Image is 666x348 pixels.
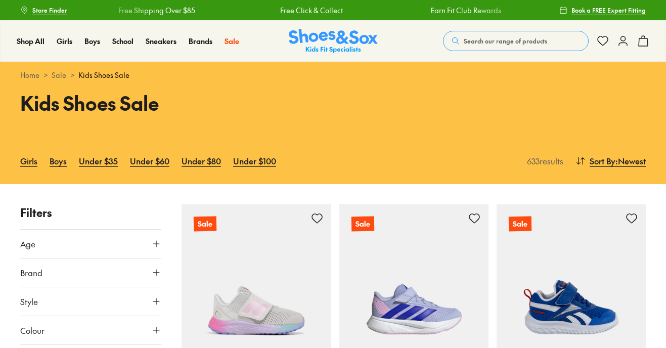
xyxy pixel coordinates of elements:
[233,150,276,172] a: Under $100
[17,36,45,46] span: Shop All
[559,1,646,19] a: Book a FREE Expert Fitting
[57,36,72,46] span: Girls
[523,155,563,167] p: 633 results
[130,150,169,172] a: Under $60
[189,36,212,47] a: Brands
[20,1,67,19] a: Store Finder
[112,36,134,46] span: School
[79,150,118,172] a: Under $35
[20,230,161,258] button: Age
[20,204,161,221] p: Filters
[20,70,646,80] div: > >
[279,5,342,16] a: Free Click & Collect
[20,70,39,80] a: Home
[225,36,239,46] span: Sale
[20,287,161,316] button: Style
[443,31,589,51] button: Search our range of products
[50,150,67,172] a: Boys
[20,150,37,172] a: Girls
[189,36,212,46] span: Brands
[615,155,646,167] span: : Newest
[20,316,161,344] button: Colour
[509,216,531,232] p: Sale
[20,238,35,250] span: Age
[430,5,501,16] a: Earn Fit Club Rewards
[84,36,100,46] span: Boys
[17,36,45,47] a: Shop All
[590,155,615,167] span: Sort By
[146,36,176,46] span: Sneakers
[52,70,66,80] a: Sale
[289,29,378,54] img: SNS_Logo_Responsive.svg
[20,324,45,336] span: Colour
[20,267,42,279] span: Brand
[78,70,129,80] span: Kids Shoes Sale
[182,150,221,172] a: Under $80
[57,36,72,47] a: Girls
[32,6,67,15] span: Store Finder
[146,36,176,47] a: Sneakers
[20,295,38,308] span: Style
[289,29,378,54] a: Shoes & Sox
[112,36,134,47] a: School
[571,6,646,15] span: Book a FREE Expert Fitting
[464,36,547,46] span: Search our range of products
[20,258,161,287] button: Brand
[84,36,100,47] a: Boys
[194,216,216,232] p: Sale
[575,150,646,172] button: Sort By:Newest
[351,216,374,232] p: Sale
[118,5,195,16] a: Free Shipping Over $85
[225,36,239,47] a: Sale
[20,89,321,117] h1: Kids Shoes Sale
